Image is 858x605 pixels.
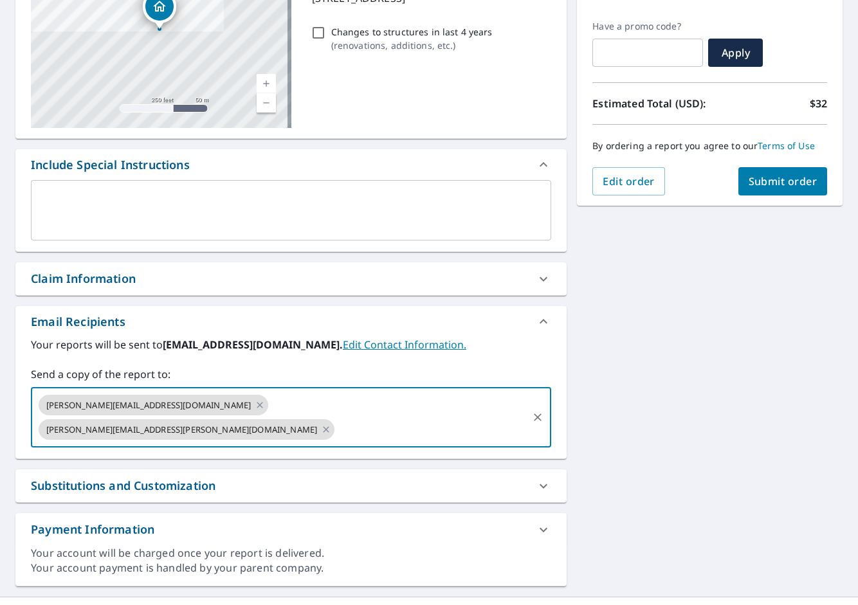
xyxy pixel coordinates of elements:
[31,313,125,330] div: Email Recipients
[15,149,567,180] div: Include Special Instructions
[592,96,709,111] p: Estimated Total (USD):
[749,174,817,188] span: Submit order
[39,419,334,440] div: [PERSON_NAME][EMAIL_ADDRESS][PERSON_NAME][DOMAIN_NAME]
[758,140,815,152] a: Terms of Use
[810,96,827,111] p: $32
[39,424,325,436] span: [PERSON_NAME][EMAIL_ADDRESS][PERSON_NAME][DOMAIN_NAME]
[343,338,466,352] a: EditContactInfo
[15,262,567,295] div: Claim Information
[331,25,493,39] p: Changes to structures in last 4 years
[31,270,136,287] div: Claim Information
[39,399,259,411] span: [PERSON_NAME][EMAIL_ADDRESS][DOMAIN_NAME]
[31,366,551,382] label: Send a copy of the report to:
[529,408,547,426] button: Clear
[31,337,551,352] label: Your reports will be sent to
[257,74,276,93] a: Current Level 17, Zoom In
[15,306,567,337] div: Email Recipients
[31,521,154,538] div: Payment Information
[257,93,276,113] a: Current Level 17, Zoom Out
[738,167,828,195] button: Submit order
[708,39,763,67] button: Apply
[718,46,753,60] span: Apply
[15,513,567,546] div: Payment Information
[163,338,343,352] b: [EMAIL_ADDRESS][DOMAIN_NAME].
[592,167,665,195] button: Edit order
[331,39,493,52] p: ( renovations, additions, etc. )
[31,546,551,561] div: Your account will be charged once your report is delivered.
[15,469,567,502] div: Substitutions and Customization
[31,156,190,174] div: Include Special Instructions
[39,395,268,415] div: [PERSON_NAME][EMAIL_ADDRESS][DOMAIN_NAME]
[592,140,827,152] p: By ordering a report you agree to our
[31,477,215,494] div: Substitutions and Customization
[31,561,551,575] div: Your account payment is handled by your parent company.
[603,174,655,188] span: Edit order
[592,21,703,32] label: Have a promo code?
